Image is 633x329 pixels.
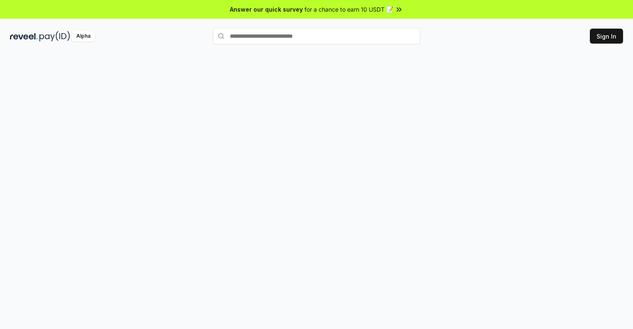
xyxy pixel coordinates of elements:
[72,31,95,41] div: Alpha
[230,5,303,14] span: Answer our quick survey
[10,31,38,41] img: reveel_dark
[304,5,393,14] span: for a chance to earn 10 USDT 📝
[39,31,70,41] img: pay_id
[590,29,623,44] button: Sign In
